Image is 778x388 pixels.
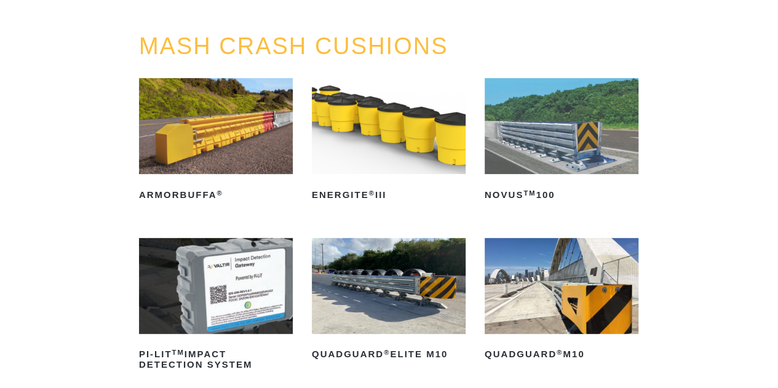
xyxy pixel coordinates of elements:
sup: ® [369,189,375,197]
h2: QuadGuard Elite M10 [312,345,466,365]
sup: ® [216,189,223,197]
a: QuadGuard®Elite M10 [312,238,466,365]
h2: ArmorBuffa [139,185,293,205]
a: NOVUSTM100 [485,78,638,205]
sup: ® [557,349,563,356]
a: ArmorBuffa® [139,78,293,205]
a: ENERGITE®III [312,78,466,205]
h2: PI-LIT Impact Detection System [139,345,293,374]
h2: NOVUS 100 [485,185,638,205]
a: QuadGuard®M10 [485,238,638,365]
sup: TM [172,349,185,356]
a: PI-LITTMImpact Detection System [139,238,293,374]
a: MASH CRASH CUSHIONS [139,33,448,59]
h2: ENERGITE III [312,185,466,205]
sup: TM [523,189,536,197]
sup: ® [384,349,390,356]
h2: QuadGuard M10 [485,345,638,365]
